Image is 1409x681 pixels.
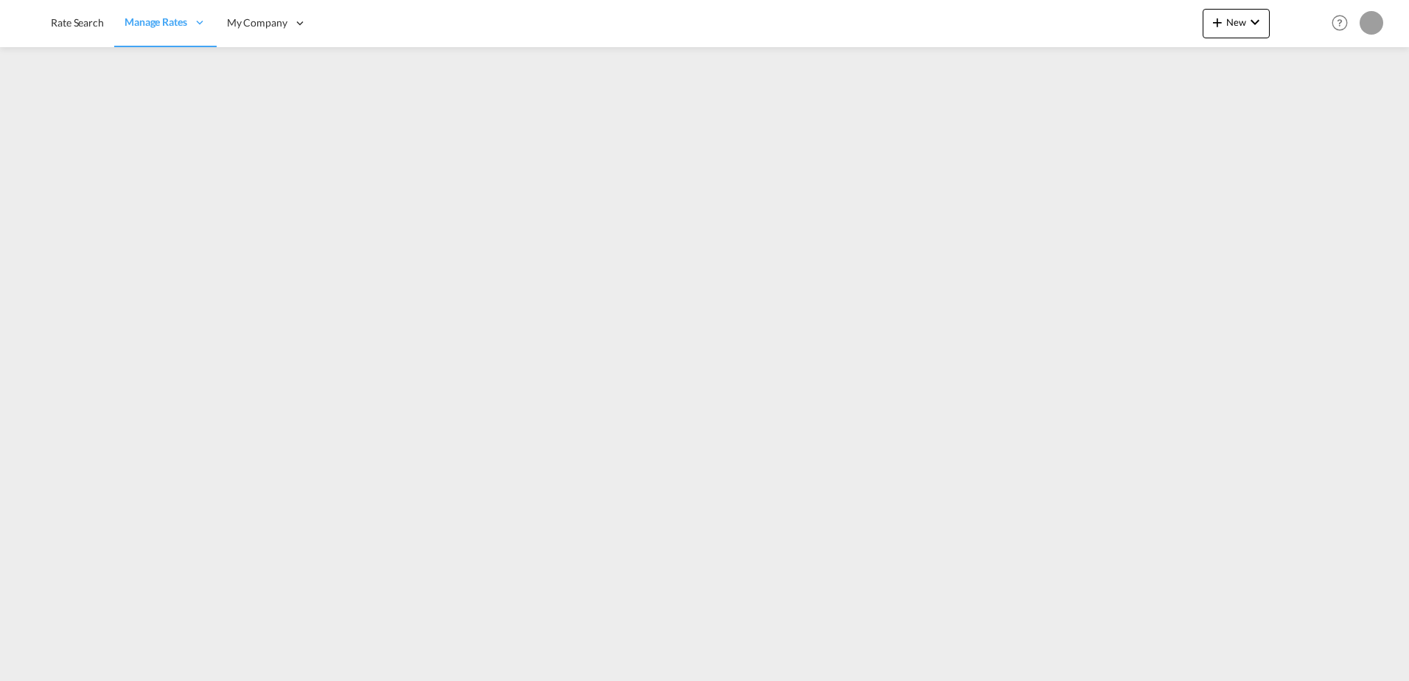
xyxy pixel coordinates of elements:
button: icon-plus 400-fgNewicon-chevron-down [1203,9,1270,38]
md-icon: icon-chevron-down [1246,13,1264,31]
span: My Company [227,15,287,30]
span: Help [1327,10,1352,35]
md-icon: icon-plus 400-fg [1209,13,1226,31]
span: New [1209,16,1264,28]
span: Rate Search [51,16,104,29]
span: Manage Rates [125,15,187,29]
div: Help [1327,10,1360,37]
